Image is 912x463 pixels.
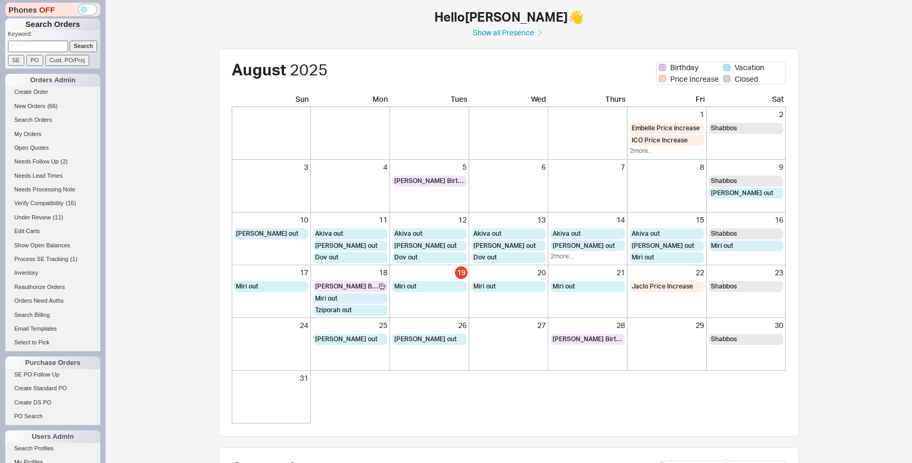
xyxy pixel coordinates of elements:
[5,267,100,278] a: Inventory
[5,337,100,348] a: Select to Pick
[5,184,100,195] a: Needs Processing Note
[553,282,575,291] span: Miri out
[234,373,308,383] div: 31
[711,229,737,238] span: Shabbos
[394,229,422,238] span: Akiva out
[5,430,100,443] div: Users Admin
[5,129,100,140] a: My Orders
[234,162,308,172] div: 3
[313,267,387,278] div: 18
[232,94,311,107] div: Sun
[711,242,733,250] span: Miri out
[313,320,387,331] div: 25
[14,103,45,109] span: New Orders
[630,320,704,331] div: 29
[5,397,100,408] a: Create DS PO
[709,320,783,331] div: 30
[5,226,100,237] a: Edit Carts
[70,41,98,52] input: Search
[232,60,286,79] span: August
[471,320,546,331] div: 27
[548,94,628,107] div: Thurs
[5,101,100,112] a: New Orders(66)
[14,158,59,165] span: Needs Follow Up
[735,62,764,73] span: Vacation
[394,253,417,262] span: Dov out
[70,256,77,262] span: ( 1 )
[315,229,343,238] span: Akiva out
[711,177,737,186] span: Shabbos
[711,335,737,344] span: Shabbos
[392,320,467,331] div: 26
[709,162,783,172] div: 9
[469,94,548,107] div: Wed
[5,295,100,306] a: Orders Need Auths
[5,323,100,334] a: Email Templates
[632,229,660,238] span: Akiva out
[550,162,625,172] div: 7
[5,198,100,209] a: Verify Compatibility(16)
[290,60,328,79] span: 2025
[66,200,77,206] span: ( 16 )
[455,266,468,279] div: 19
[5,212,100,223] a: Under Review(11)
[630,109,704,120] div: 1
[711,282,737,291] span: Shabbos
[709,215,783,225] div: 16
[628,94,707,107] div: Fri
[5,240,100,251] a: Show Open Balances
[630,215,704,225] div: 15
[473,282,496,291] span: Miri out
[8,30,100,41] p: Keyword:
[5,156,100,167] a: Needs Follow Up(2)
[550,215,625,225] div: 14
[735,74,758,84] span: Closed
[473,242,536,250] span: [PERSON_NAME] out
[553,242,615,250] span: [PERSON_NAME] out
[553,335,623,344] span: [PERSON_NAME] Birthday
[5,411,100,422] a: PO Search
[5,74,100,86] div: Orders Admin
[5,443,100,454] a: Search Profiles
[392,215,467,225] div: 12
[471,267,546,278] div: 20
[53,214,63,220] span: ( 11 )
[234,267,308,278] div: 17
[392,162,467,172] div: 5
[5,383,100,394] a: Create Standard PO
[26,55,43,66] input: PO
[14,214,51,220] span: Under Review
[394,282,416,291] span: Miri out
[315,242,377,250] span: [PERSON_NAME] out
[711,189,773,198] span: [PERSON_NAME] out
[471,215,546,225] div: 13
[630,267,704,278] div: 22
[707,94,786,107] div: Sat
[632,282,693,291] span: Jaclo Price Increase
[39,4,55,15] span: OFF
[311,94,390,107] div: Mon
[394,177,464,186] span: [PERSON_NAME] Birthday
[234,320,308,331] div: 24
[550,267,625,278] div: 21
[630,162,704,172] div: 8
[473,253,497,262] span: Dov out
[61,158,68,165] span: ( 2 )
[670,74,719,84] span: Price Increase
[5,170,100,181] a: Needs Lead Times
[5,3,100,16] div: Phones
[630,147,704,156] div: 2 more...
[553,229,581,238] span: Akiva out
[670,62,698,73] span: Birthday
[5,142,100,153] a: Open Quotes
[471,162,546,172] div: 6
[5,86,100,98] a: Create Order
[390,94,469,107] div: Tues
[632,136,688,145] span: ICO Price Increase
[45,55,89,66] input: Cust. PO/Proj
[711,124,737,133] span: Shabbos
[550,320,625,331] div: 28
[313,162,387,172] div: 4
[394,335,457,344] span: [PERSON_NAME] out
[14,256,68,262] span: Process SE Tracking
